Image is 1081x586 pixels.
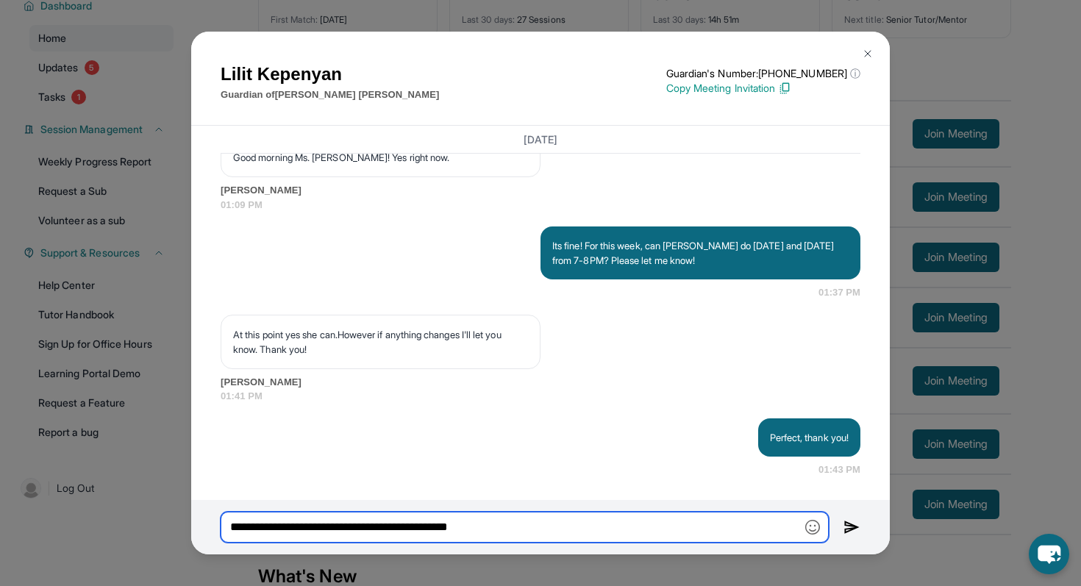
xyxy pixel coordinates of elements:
[818,285,860,300] span: 01:37 PM
[221,87,439,102] p: Guardian of [PERSON_NAME] [PERSON_NAME]
[233,327,528,357] p: At this point yes she can.However if anything changes I'll let you know. Thank you!
[233,150,528,165] p: Good morning Ms. [PERSON_NAME]! Yes right now.
[666,66,860,81] p: Guardian's Number: [PHONE_NUMBER]
[552,238,849,268] p: Its fine! For this week, can [PERSON_NAME] do [DATE] and [DATE] from 7-8PM? Please let me know!
[666,81,860,96] p: Copy Meeting Invitation
[850,66,860,81] span: ⓘ
[221,132,860,146] h3: [DATE]
[221,198,860,212] span: 01:09 PM
[221,389,860,404] span: 01:41 PM
[1029,534,1069,574] button: chat-button
[778,82,791,95] img: Copy Icon
[818,462,860,477] span: 01:43 PM
[862,48,874,60] img: Close Icon
[770,430,849,445] p: Perfect, thank you!
[805,520,820,535] img: Emoji
[221,375,860,390] span: [PERSON_NAME]
[843,518,860,536] img: Send icon
[221,183,860,198] span: [PERSON_NAME]
[221,61,439,87] h1: Lilit Kepenyan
